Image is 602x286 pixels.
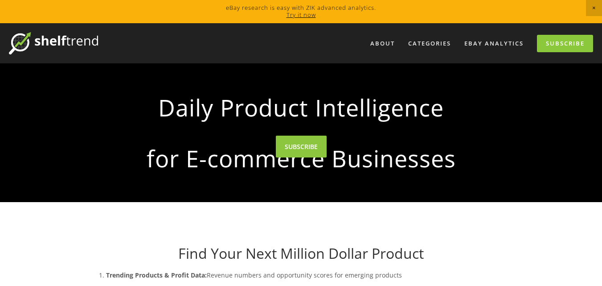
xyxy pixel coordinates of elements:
[459,36,529,51] a: eBay Analytics
[402,36,457,51] div: Categories
[88,245,514,262] h1: Find Your Next Million Dollar Product
[106,271,207,279] strong: Trending Products & Profit Data:
[276,136,327,158] a: SUBSCRIBE
[287,11,316,19] a: Try it now
[364,36,401,51] a: About
[537,35,593,52] a: Subscribe
[106,269,514,281] p: Revenue numbers and opportunity scores for emerging products
[102,87,500,128] strong: Daily Product Intelligence
[102,137,500,179] strong: for E-commerce Businesses
[9,32,98,54] img: ShelfTrend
